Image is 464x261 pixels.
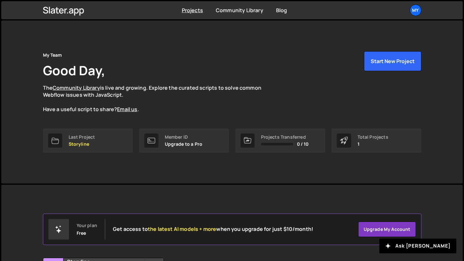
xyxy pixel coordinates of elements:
[77,231,86,236] div: Free
[379,239,456,253] button: Ask [PERSON_NAME]
[113,226,313,232] h2: Get access to when you upgrade for just $10/month!
[43,84,274,113] p: The is live and growing. Explore the curated scripts to solve common Webflow issues with JavaScri...
[165,135,203,140] div: Member ID
[43,61,105,79] h1: Good Day,
[358,142,388,147] p: 1
[364,51,421,71] button: Start New Project
[358,135,388,140] div: Total Projects
[276,7,287,14] a: Blog
[358,222,416,237] a: Upgrade my account
[148,225,216,232] span: the latest AI models + more
[117,106,137,113] a: Email us
[410,4,421,16] a: My
[216,7,263,14] a: Community Library
[182,7,203,14] a: Projects
[53,84,100,91] a: Community Library
[165,142,203,147] p: Upgrade to a Pro
[261,135,309,140] div: Projects Transferred
[43,51,62,59] div: My Team
[43,128,133,153] a: Last Project Storyline
[77,223,97,228] div: Your plan
[69,142,95,147] p: Storyline
[69,135,95,140] div: Last Project
[297,142,309,147] span: 0 / 10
